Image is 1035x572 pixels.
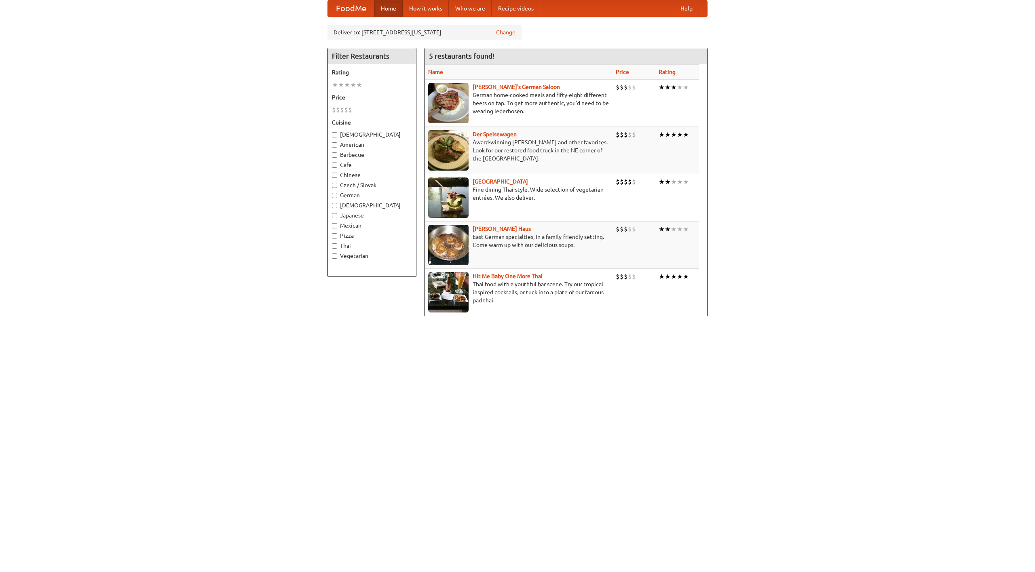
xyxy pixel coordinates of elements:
li: $ [628,272,632,281]
a: Who we are [449,0,492,17]
li: $ [620,225,624,234]
li: ★ [659,130,665,139]
label: Mexican [332,222,412,230]
ng-pluralize: 5 restaurants found! [429,52,494,60]
li: ★ [671,225,677,234]
li: ★ [683,130,689,139]
li: $ [616,177,620,186]
li: ★ [671,130,677,139]
a: Rating [659,69,676,75]
a: [PERSON_NAME]'s German Saloon [473,84,560,90]
li: ★ [683,83,689,92]
li: ★ [659,83,665,92]
li: ★ [338,80,344,89]
input: Chinese [332,173,337,178]
li: $ [344,106,348,114]
a: Name [428,69,443,75]
a: Home [374,0,403,17]
li: $ [632,130,636,139]
a: How it works [403,0,449,17]
li: ★ [677,177,683,186]
img: satay.jpg [428,177,469,218]
li: ★ [665,83,671,92]
input: Czech / Slovak [332,183,337,188]
h4: Filter Restaurants [328,48,416,64]
li: ★ [683,225,689,234]
li: ★ [344,80,350,89]
li: $ [632,272,636,281]
p: Fine dining Thai-style. Wide selection of vegetarian entrées. We also deliver. [428,186,609,202]
li: $ [332,106,336,114]
label: [DEMOGRAPHIC_DATA] [332,131,412,139]
p: Thai food with a youthful bar scene. Try our tropical inspired cocktails, or tuck into a plate of... [428,280,609,304]
label: Japanese [332,211,412,220]
a: [GEOGRAPHIC_DATA] [473,178,528,185]
li: ★ [671,83,677,92]
li: $ [348,106,352,114]
a: [PERSON_NAME] Haus [473,226,531,232]
input: German [332,193,337,198]
img: babythai.jpg [428,272,469,312]
a: Help [674,0,699,17]
li: $ [620,130,624,139]
label: Barbecue [332,151,412,159]
input: American [332,142,337,148]
li: $ [340,106,344,114]
input: Cafe [332,163,337,168]
img: esthers.jpg [428,83,469,123]
li: ★ [683,177,689,186]
li: ★ [671,272,677,281]
li: ★ [677,83,683,92]
a: Der Speisewagen [473,131,517,137]
label: Czech / Slovak [332,181,412,189]
h5: Rating [332,68,412,76]
li: $ [628,177,632,186]
label: Pizza [332,232,412,240]
h5: Cuisine [332,118,412,127]
li: $ [628,83,632,92]
li: ★ [350,80,356,89]
label: German [332,191,412,199]
li: $ [632,83,636,92]
input: Mexican [332,223,337,228]
li: ★ [659,272,665,281]
li: $ [632,177,636,186]
li: $ [624,177,628,186]
li: ★ [659,177,665,186]
li: ★ [671,177,677,186]
li: $ [336,106,340,114]
li: $ [624,272,628,281]
input: [DEMOGRAPHIC_DATA] [332,132,337,137]
a: Hit Me Baby One More Thai [473,273,543,279]
li: ★ [665,177,671,186]
input: [DEMOGRAPHIC_DATA] [332,203,337,208]
input: Japanese [332,213,337,218]
div: Deliver to: [STREET_ADDRESS][US_STATE] [327,25,522,40]
label: Cafe [332,161,412,169]
li: ★ [659,225,665,234]
li: ★ [665,130,671,139]
li: $ [620,83,624,92]
li: $ [616,83,620,92]
a: Change [496,28,515,36]
label: Thai [332,242,412,250]
li: $ [616,225,620,234]
p: German home-cooked meals and fifty-eight different beers on tap. To get more authentic, you'd nee... [428,91,609,115]
li: $ [624,83,628,92]
p: Award-winning [PERSON_NAME] and other favorites. Look for our restored food truck in the NE corne... [428,138,609,163]
li: ★ [332,80,338,89]
label: [DEMOGRAPHIC_DATA] [332,201,412,209]
input: Thai [332,243,337,249]
li: $ [624,130,628,139]
li: ★ [356,80,362,89]
img: speisewagen.jpg [428,130,469,171]
li: $ [616,272,620,281]
li: $ [628,130,632,139]
li: $ [632,225,636,234]
li: ★ [677,225,683,234]
li: ★ [677,272,683,281]
input: Pizza [332,233,337,239]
